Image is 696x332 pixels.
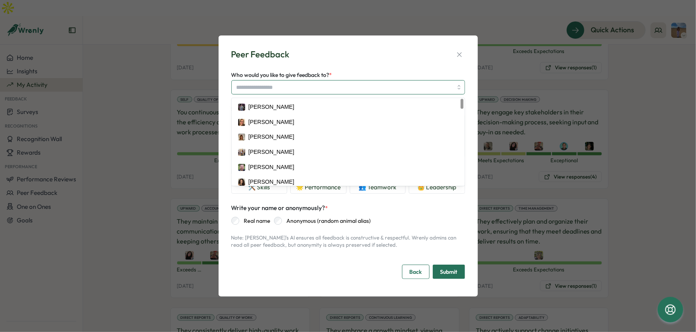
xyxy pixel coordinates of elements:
div: [PERSON_NAME] [248,148,294,157]
button: 👥 Teamwork [350,181,406,194]
div: [PERSON_NAME] [248,118,294,127]
div: [PERSON_NAME] [248,178,294,187]
img: Gwen Goetz [238,119,245,126]
img: Deepika Ramachandran [238,104,245,111]
img: Isabel Shaw [238,149,245,156]
button: 🌟 Performance [290,181,347,194]
span: Back [410,265,422,279]
img: Nick Burgan [238,164,245,171]
img: Jessi Bull [238,134,245,141]
img: Franchesca Rybar [238,179,245,186]
div: [PERSON_NAME] [248,103,294,112]
button: 🛠️ Skills [231,181,288,194]
span: Write your name or anonymously? [231,204,325,212]
p: Note: [PERSON_NAME]'s AI ensures all feedback is constructive & respectful. Wrenly admins can rea... [231,234,465,248]
button: 👑 Leadership [409,181,465,194]
span: Submit [440,265,457,279]
button: Submit [433,265,465,279]
div: [PERSON_NAME] [248,133,294,141]
label: Anonymous (random animal alias) [282,217,371,225]
div: [PERSON_NAME] [248,163,294,172]
label: Real name [239,217,271,225]
button: Back [402,265,430,279]
div: Peer Feedback [231,48,290,61]
span: Who would you like to give feedback to? [231,71,329,79]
